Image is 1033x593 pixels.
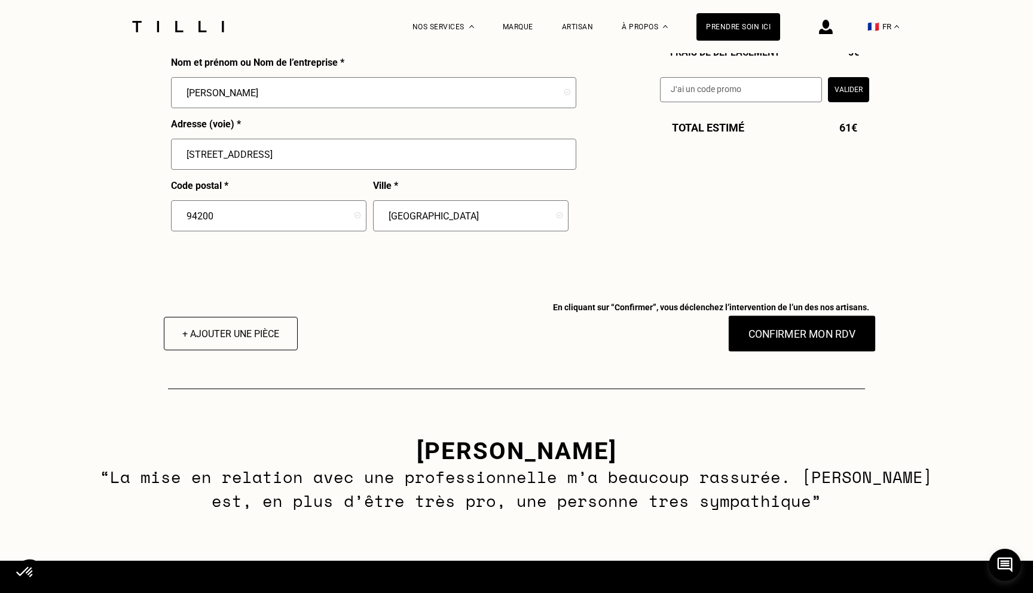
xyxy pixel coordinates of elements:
[728,315,876,352] button: Confirmer mon RDV
[562,23,594,31] a: Artisan
[128,21,228,32] img: Logo du service de couturière Tilli
[735,302,869,312] span: En cliquant sur “Confirmer”, vous déclenchez l’intervention de l’un des nos artisans.
[819,20,833,34] img: icône connexion
[81,465,952,513] p: “La mise en relation avec une professionnelle m’a beaucoup rassurée. [PERSON_NAME] est, en plus d...
[660,121,869,134] div: Total estimé
[894,25,899,28] img: menu déroulant
[171,180,228,191] p: Code postal *
[839,121,857,134] span: 61€
[660,77,822,102] input: J‘ai un code promo
[171,118,241,130] p: Adresse (voie) *
[503,23,533,31] a: Marque
[828,77,869,102] button: Valider
[696,13,780,41] a: Prendre soin ici
[171,57,344,68] p: Nom et prénom ou Nom de l’entreprise *
[469,25,474,28] img: Menu déroulant
[867,21,879,32] span: 🇫🇷
[373,180,398,191] p: Ville *
[164,317,298,350] button: + Ajouter une pièce
[663,25,668,28] img: Menu déroulant à propos
[81,437,952,465] h3: [PERSON_NAME]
